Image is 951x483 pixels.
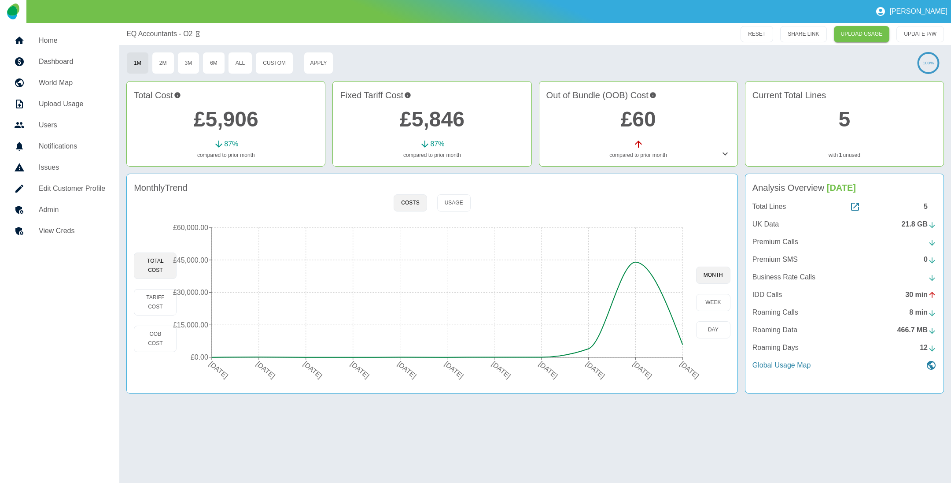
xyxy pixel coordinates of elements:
[39,204,105,215] h5: Admin
[152,52,174,74] button: 2M
[208,360,229,380] tspan: [DATE]
[923,60,934,65] text: 100%
[752,307,936,318] a: Roaming Calls8 min
[134,253,177,279] button: Total Cost
[905,290,936,300] div: 30 min
[632,360,653,380] tspan: [DATE]
[752,342,799,353] p: Roaming Days
[126,52,149,74] button: 1M
[752,181,936,194] h4: Analysis Overview
[7,136,112,157] a: Notifications
[39,78,105,88] h5: World Map
[872,3,951,20] button: [PERSON_NAME]
[741,26,773,42] button: RESET
[7,199,112,220] a: Admin
[696,294,730,311] button: week
[585,360,606,380] tspan: [DATE]
[679,360,700,380] tspan: [DATE]
[752,237,936,247] a: Premium Calls
[896,26,944,42] button: UPDATE P/W
[924,254,936,265] div: 0
[437,194,471,212] button: Usage
[177,52,200,74] button: 3M
[228,52,252,74] button: All
[134,289,177,316] button: Tariff Cost
[752,290,782,300] p: IDD Calls
[126,29,192,39] a: EQ Accountants - O2
[920,342,936,353] div: 12
[752,342,936,353] a: Roaming Days12
[173,289,208,296] tspan: £30,000.00
[752,360,811,371] p: Global Usage Map
[752,254,798,265] p: Premium SMS
[173,321,208,329] tspan: £15,000.00
[752,237,798,247] p: Premium Calls
[7,4,19,19] img: Logo
[897,325,936,335] div: 466.7 MB
[349,360,371,380] tspan: [DATE]
[39,162,105,173] h5: Issues
[834,26,890,42] a: UPLOAD USAGE
[255,52,293,74] button: Custom
[696,267,730,284] button: month
[39,99,105,109] h5: Upload Usage
[752,360,936,371] a: Global Usage Map
[7,72,112,93] a: World Map
[255,360,276,380] tspan: [DATE]
[827,183,856,193] span: [DATE]
[752,254,936,265] a: Premium SMS0
[173,224,208,231] tspan: £60,000.00
[7,157,112,178] a: Issues
[752,219,936,230] a: UK Data21.8 GB
[752,290,936,300] a: IDD Calls30 min
[7,30,112,51] a: Home
[780,26,826,42] button: SHARE LINK
[203,52,225,74] button: 6M
[134,326,177,352] button: OOB Cost
[7,220,112,241] a: View Creds
[924,201,936,212] div: 5
[396,360,418,380] tspan: [DATE]
[39,35,105,46] h5: Home
[443,360,465,380] tspan: [DATE]
[7,51,112,72] a: Dashboard
[191,353,208,361] tspan: £0.00
[752,325,797,335] p: Roaming Data
[39,141,105,152] h5: Notifications
[39,183,105,194] h5: Edit Customer Profile
[752,307,798,318] p: Roaming Calls
[39,226,105,236] h5: View Creds
[173,256,208,264] tspan: £45,000.00
[394,194,427,212] button: Costs
[7,115,112,136] a: Users
[901,219,936,230] div: 21.8 GB
[696,321,730,338] button: day
[752,272,815,282] p: Business Rate Calls
[752,201,786,212] p: Total Lines
[134,181,188,194] h4: Monthly Trend
[7,178,112,199] a: Edit Customer Profile
[889,7,947,15] p: [PERSON_NAME]
[39,56,105,67] h5: Dashboard
[752,201,936,212] a: Total Lines5
[490,360,512,380] tspan: [DATE]
[752,325,936,335] a: Roaming Data466.7 MB
[909,307,936,318] div: 8 min
[304,52,333,74] button: Apply
[752,219,779,230] p: UK Data
[302,360,324,380] tspan: [DATE]
[7,93,112,115] a: Upload Usage
[538,360,559,380] tspan: [DATE]
[39,120,105,130] h5: Users
[752,272,936,282] a: Business Rate Calls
